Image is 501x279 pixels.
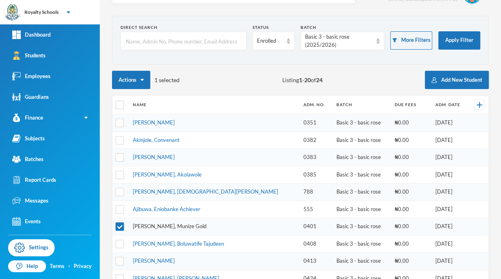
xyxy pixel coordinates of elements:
th: Adm. No. [299,96,332,114]
div: 1 selected [112,71,180,89]
td: 0382 [299,131,332,149]
td: 0408 [299,235,332,253]
button: Apply Filter [438,31,480,50]
td: ₦0.00 [391,183,431,201]
a: Settings [8,239,55,256]
td: [DATE] [431,235,468,253]
a: [PERSON_NAME] [133,257,175,264]
div: Direct Search [121,24,246,31]
b: 24 [316,76,323,83]
img: + [477,102,482,108]
a: [PERSON_NAME], Akolawole [133,171,202,178]
td: 0385 [299,166,332,183]
div: Subjects [12,134,45,143]
button: Actions [112,71,150,89]
span: Listing - of [282,76,323,84]
a: Ajibuwa, Eniobanke Achiever [133,206,200,212]
td: ₦0.00 [391,149,431,166]
td: ₦0.00 [391,253,431,270]
td: ₦0.00 [391,218,431,235]
a: [PERSON_NAME], Boluwatife Tajudeen [133,240,224,247]
div: Batches [12,155,44,163]
div: Dashboard [12,31,51,39]
td: 0351 [299,114,332,132]
a: [PERSON_NAME], Munize Gold [133,223,207,229]
td: Basic 3 - basic rose [332,149,391,166]
a: [PERSON_NAME], [DEMOGRAPHIC_DATA][PERSON_NAME] [133,188,278,195]
td: ₦0.00 [391,114,431,132]
td: [DATE] [431,149,468,166]
td: ₦0.00 [391,166,431,183]
a: Akinjole, Convenant [133,137,180,143]
td: Basic 3 - basic rose [332,183,391,201]
td: Basic 3 - basic rose [332,235,391,253]
a: Terms [50,262,64,270]
td: ₦0.00 [391,131,431,149]
div: · [68,262,70,270]
div: Messages [12,196,48,205]
td: Basic 3 - basic rose [332,253,391,270]
td: [DATE] [431,166,468,183]
a: [PERSON_NAME] [133,154,175,160]
div: Royalty Schools [24,9,59,16]
div: Enrolled [257,37,283,45]
td: [DATE] [431,253,468,270]
div: Students [12,51,46,60]
td: Basic 3 - basic rose [332,166,391,183]
td: Basic 3 - basic rose [332,201,391,218]
td: ₦0.00 [391,201,431,218]
div: Guardians [12,93,49,101]
div: Finance [12,113,43,122]
td: [DATE] [431,183,468,201]
td: Basic 3 - basic rose [332,218,391,235]
th: Adm. Date [431,96,468,114]
th: Name [129,96,299,114]
td: ₦0.00 [391,235,431,253]
div: Status [253,24,294,31]
td: Basic 3 - basic rose [332,131,391,149]
a: Help [8,260,46,272]
div: Employees [12,72,51,81]
button: Add New Student [425,71,489,89]
td: [DATE] [431,218,468,235]
td: 0401 [299,218,332,235]
td: 0383 [299,149,332,166]
div: Basic 3 - basic rose (2025/2026) [305,33,373,49]
a: [PERSON_NAME] [133,119,175,126]
td: Basic 3 - basic rose [332,114,391,132]
div: Report Cards [12,176,56,184]
b: 20 [304,76,311,83]
td: 0413 [299,253,332,270]
button: More Filters [390,31,432,50]
b: 1 [299,76,302,83]
td: [DATE] [431,114,468,132]
th: Batch [332,96,391,114]
div: Events [12,217,41,226]
div: Batch [301,24,385,31]
a: Privacy [74,262,92,270]
img: logo [4,4,21,21]
td: [DATE] [431,131,468,149]
td: 788 [299,183,332,201]
th: Due Fees [391,96,431,114]
input: Name, Admin No, Phone number, Email Address [125,32,242,50]
td: [DATE] [431,201,468,218]
td: 555 [299,201,332,218]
